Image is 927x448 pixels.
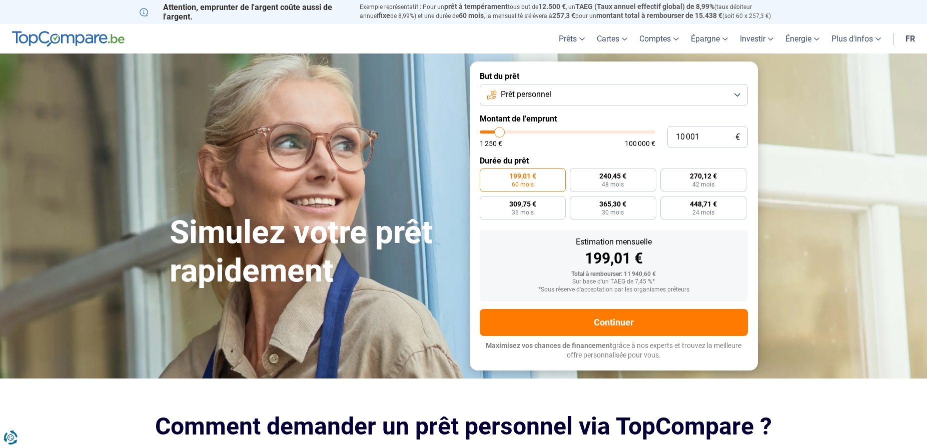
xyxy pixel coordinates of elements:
p: grâce à nos experts et trouvez la meilleure offre personnalisée pour vous. [480,341,748,360]
span: 30 mois [602,209,624,215]
a: Comptes [633,24,685,53]
h2: Comment demander un prêt personnel via TopCompare ? [140,412,788,440]
span: montant total à rembourser de 15.438 € [596,11,722,19]
div: Total à rembourser: 11 940,60 € [488,271,740,278]
span: 60 mois [512,181,534,187]
span: 60 mois [459,11,484,19]
span: 448,71 € [690,200,717,207]
div: *Sous réserve d'acceptation par les organismes prêteurs [488,286,740,293]
div: Sur base d'un TAEG de 7,45 %* [488,278,740,285]
span: 36 mois [512,209,534,215]
span: prêt à tempérament [444,2,508,10]
span: 12.500 € [538,2,566,10]
span: 365,30 € [599,200,626,207]
span: 42 mois [692,181,714,187]
h1: Simulez votre prêt rapidement [170,213,458,290]
span: € [735,133,740,141]
button: Prêt personnel [480,84,748,106]
span: 257,3 € [552,11,575,19]
a: Énergie [779,24,825,53]
span: TAEG (Taux annuel effectif global) de 8,99% [575,2,714,10]
span: 48 mois [602,181,624,187]
span: 240,45 € [599,172,626,179]
p: Exemple représentatif : Pour un tous but de , un (taux débiteur annuel de 8,99%) et une durée de ... [360,2,788,20]
div: 199,01 € [488,251,740,266]
div: Estimation mensuelle [488,238,740,246]
a: fr [899,24,921,53]
label: Montant de l'emprunt [480,114,748,123]
span: fixe [378,11,390,19]
label: But du prêt [480,71,748,81]
span: 309,75 € [509,200,536,207]
span: 270,12 € [690,172,717,179]
span: 1 250 € [480,140,502,147]
label: Durée du prêt [480,156,748,165]
button: Continuer [480,309,748,336]
span: 24 mois [692,209,714,215]
a: Prêts [553,24,591,53]
a: Plus d'infos [825,24,887,53]
span: Maximisez vos chances de financement [486,341,612,349]
span: 199,01 € [509,172,536,179]
p: Attention, emprunter de l'argent coûte aussi de l'argent. [140,2,348,21]
span: Prêt personnel [501,89,551,100]
img: TopCompare [12,31,125,47]
a: Épargne [685,24,734,53]
a: Investir [734,24,779,53]
a: Cartes [591,24,633,53]
span: 100 000 € [625,140,655,147]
